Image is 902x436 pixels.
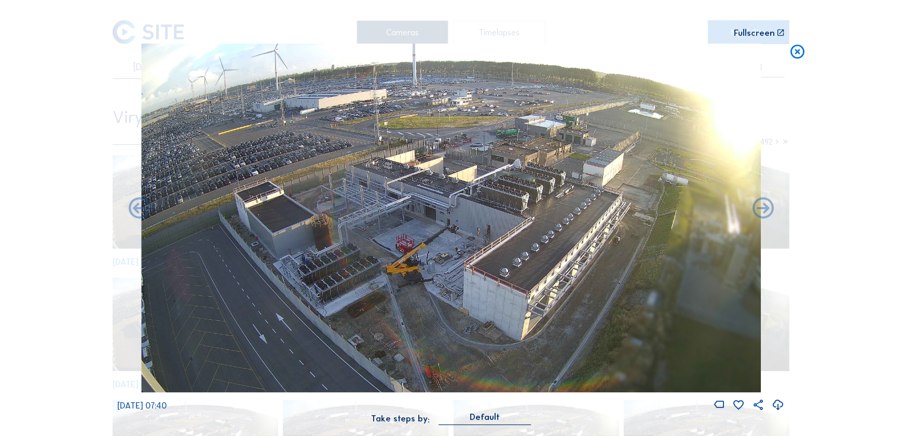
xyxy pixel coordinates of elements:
i: Back [750,196,776,222]
div: Take steps by: [371,414,430,423]
div: Fullscreen [734,29,775,37]
span: [DATE] 07:40 [117,400,167,411]
img: Image [141,44,761,392]
div: Default [470,412,500,421]
div: Default [439,412,531,425]
i: Forward [127,196,152,222]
